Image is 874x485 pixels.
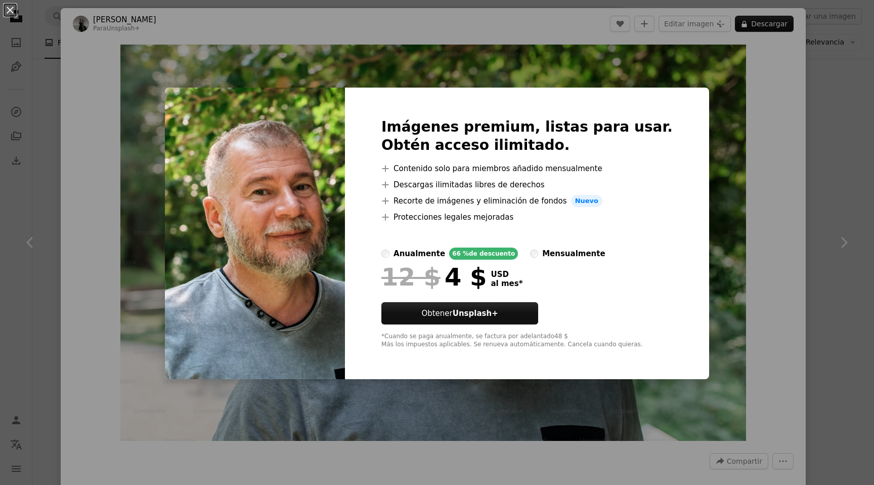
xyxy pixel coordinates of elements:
[571,195,602,207] span: Nuevo
[453,309,498,318] strong: Unsplash+
[381,250,389,258] input: anualmente66 %de descuento
[530,250,538,258] input: mensualmente
[165,88,345,379] img: premium_photo-1677671874390-7719133c82b4
[381,179,673,191] li: Descargas ilimitadas libres de derechos
[381,211,673,223] li: Protecciones legales mejoradas
[491,270,522,279] span: USD
[381,118,673,154] h2: Imágenes premium, listas para usar. Obtén acceso ilimitado.
[394,248,445,260] div: anualmente
[449,248,518,260] div: 66 % de descuento
[542,248,605,260] div: mensualmente
[381,333,673,349] div: *Cuando se paga anualmente, se factura por adelantado 48 $ Más los impuestos aplicables. Se renue...
[381,264,487,290] div: 4 $
[381,195,673,207] li: Recorte de imágenes y eliminación de fondos
[491,279,522,288] span: al mes *
[381,163,673,175] li: Contenido solo para miembros añadido mensualmente
[381,264,441,290] span: 12 $
[381,302,538,325] button: ObtenerUnsplash+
